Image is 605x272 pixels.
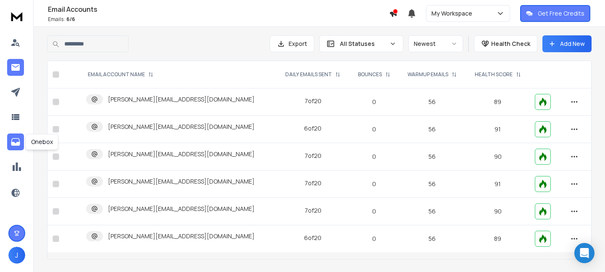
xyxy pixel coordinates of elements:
div: EMAIL ACCOUNT NAME [88,71,153,78]
p: BOUNCES [358,71,382,78]
p: 0 [355,207,394,216]
p: 0 [355,98,394,106]
p: [PERSON_NAME][EMAIL_ADDRESS][DOMAIN_NAME] [108,150,255,158]
p: [PERSON_NAME][EMAIL_ADDRESS][DOMAIN_NAME] [108,123,255,131]
div: 6 of 20 [304,124,321,133]
img: logo [8,8,25,24]
button: Export [270,35,314,52]
p: Get Free Credits [538,9,584,18]
p: 0 [355,152,394,161]
div: Open Intercom Messenger [574,243,594,263]
p: 0 [355,125,394,133]
div: 7 of 20 [305,179,321,187]
td: 56 [399,171,466,198]
p: HEALTH SCORE [475,71,513,78]
button: Get Free Credits [520,5,590,22]
td: 90 [466,143,530,171]
button: Newest [408,35,463,52]
td: 91 [466,171,530,198]
p: [PERSON_NAME][EMAIL_ADDRESS][DOMAIN_NAME] [108,95,255,104]
p: WARMUP EMAILS [408,71,448,78]
div: 7 of 20 [305,97,321,105]
td: 90 [466,198,530,225]
td: 91 [466,116,530,143]
td: 56 [399,225,466,253]
p: 0 [355,235,394,243]
p: Health Check [491,40,530,48]
td: 89 [466,225,530,253]
div: Onebox [26,134,58,150]
div: 7 of 20 [305,152,321,160]
p: 0 [355,180,394,188]
p: DAILY EMAILS SENT [285,71,332,78]
button: J [8,247,25,264]
div: 7 of 20 [305,206,321,215]
div: 6 of 20 [304,234,321,242]
td: 56 [399,116,466,143]
p: [PERSON_NAME][EMAIL_ADDRESS][DOMAIN_NAME] [108,232,255,240]
p: [PERSON_NAME][EMAIL_ADDRESS][DOMAIN_NAME] [108,177,255,186]
td: 89 [466,88,530,116]
td: 56 [399,143,466,171]
td: 56 [399,198,466,225]
p: Emails : [48,16,389,23]
button: Add New [542,35,592,52]
td: 56 [399,88,466,116]
h1: Email Accounts [48,4,389,14]
p: [PERSON_NAME][EMAIL_ADDRESS][DOMAIN_NAME] [108,205,255,213]
span: 6 / 6 [66,16,75,23]
button: Health Check [474,35,537,52]
p: My Workspace [431,9,476,18]
p: All Statuses [340,40,386,48]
